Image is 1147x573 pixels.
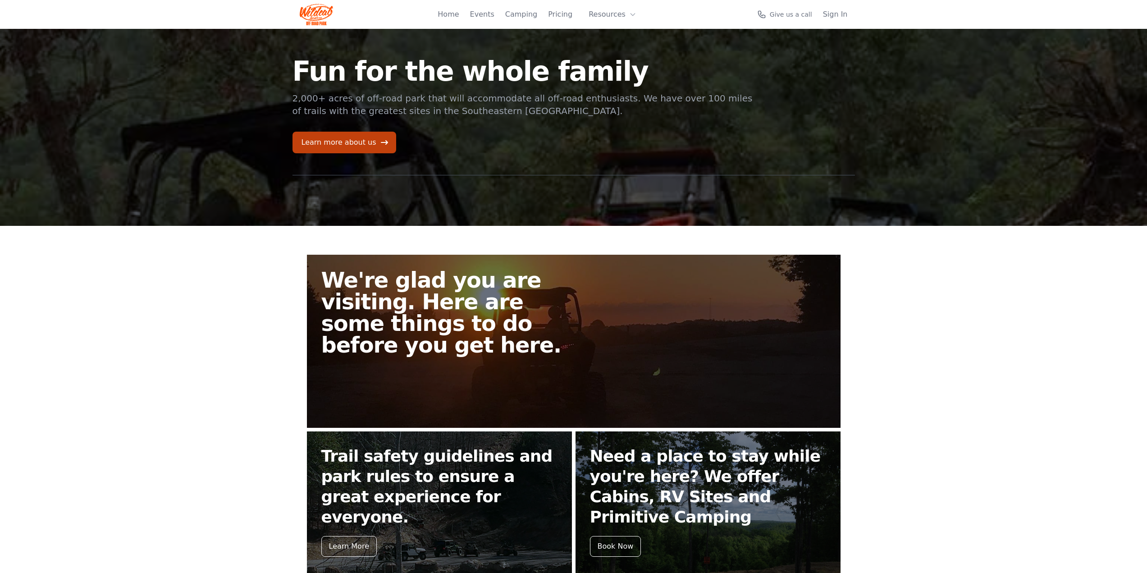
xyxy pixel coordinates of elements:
a: Pricing [548,9,572,20]
img: Wildcat Logo [300,4,334,25]
p: 2,000+ acres of off-road park that will accommodate all off-road enthusiasts. We have over 100 mi... [292,92,754,117]
div: Learn More [321,536,377,557]
a: We're glad you are visiting. Here are some things to do before you get here. [307,255,841,428]
a: Give us a call [757,10,812,19]
h2: Trail safety guidelines and park rules to ensure a great experience for everyone. [321,446,558,527]
a: Sign In [823,9,848,20]
a: Events [470,9,494,20]
a: Learn more about us [292,132,396,153]
h2: We're glad you are visiting. Here are some things to do before you get here. [321,269,581,356]
h1: Fun for the whole family [292,58,754,85]
div: Book Now [590,536,641,557]
span: Give us a call [770,10,812,19]
a: Camping [505,9,537,20]
button: Resources [583,5,642,23]
a: Home [438,9,459,20]
h2: Need a place to stay while you're here? We offer Cabins, RV Sites and Primitive Camping [590,446,826,527]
